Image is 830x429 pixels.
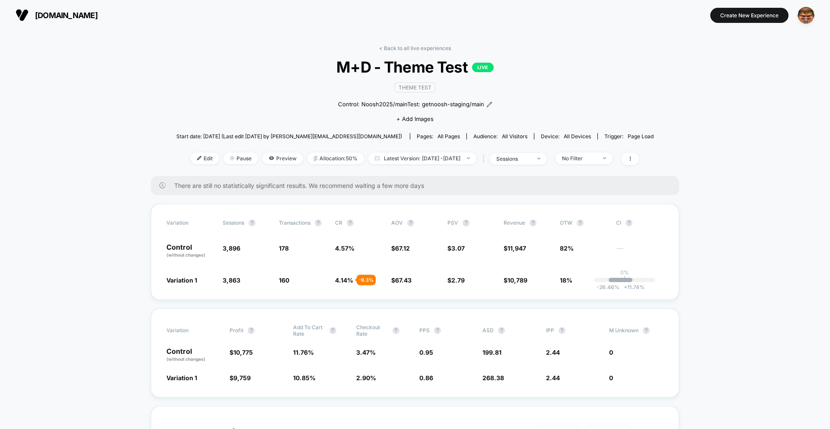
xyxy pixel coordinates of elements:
span: 18% [560,276,572,284]
span: 11.74 % [619,284,645,290]
span: Device: [534,133,597,140]
button: ? [347,219,354,226]
span: M+D - Theme Test [200,58,629,76]
span: Variation 1 [166,276,197,284]
span: $ [391,276,412,284]
span: $ [391,245,410,252]
div: sessions [496,156,531,162]
span: ASD [482,327,494,334]
button: ? [315,219,322,226]
span: Sessions [223,219,244,226]
span: CI [616,219,664,226]
span: Checkout Rate [356,324,388,337]
span: -26.46 % [597,284,619,290]
span: Variation [166,219,214,226]
img: calendar [375,156,380,160]
img: ppic [798,7,814,24]
button: ? [393,327,399,334]
span: 67.12 [395,245,410,252]
span: 199.81 [482,349,501,356]
div: No Filter [562,155,597,162]
img: end [537,158,540,159]
span: 10.85 % [293,374,316,381]
span: Latest Version: [DATE] - [DATE] [368,153,476,164]
span: + Add Images [396,115,434,122]
span: 11.76 % [293,349,314,356]
div: - 9.3 % [357,275,376,285]
span: CR [335,219,342,226]
span: 3,863 [223,276,240,284]
span: PSV [447,219,458,226]
button: ? [530,219,536,226]
span: 268.38 [482,374,504,381]
span: 178 [279,245,289,252]
span: M Unknown [609,327,638,334]
span: 160 [279,276,289,284]
span: (without changes) [166,252,205,257]
span: 11,947 [508,245,526,252]
span: Variation 1 [166,374,197,381]
span: Theme Test [395,83,435,92]
span: Pause [223,153,258,164]
button: ? [498,327,505,334]
div: Audience: [473,133,527,140]
span: All Visitors [502,133,527,140]
img: Visually logo [16,9,29,22]
span: + [624,284,627,290]
span: 0 [609,349,613,356]
span: all devices [564,133,591,140]
button: ? [434,327,441,334]
span: 0.86 [419,374,433,381]
button: ? [407,219,414,226]
span: 2.44 [546,349,560,356]
img: end [603,157,606,159]
span: OTW [560,219,607,226]
img: edit [197,156,201,160]
span: Variation [166,324,214,337]
span: 67.43 [395,276,412,284]
span: Preview [262,153,303,164]
span: $ [447,245,465,252]
span: $ [447,276,465,284]
span: 3.47 % [356,349,376,356]
button: ? [643,327,650,334]
span: Page Load [628,133,654,140]
span: 4.14 % [335,276,353,284]
span: [DOMAIN_NAME] [35,11,98,20]
span: Revenue [504,219,525,226]
span: Transactions [279,219,310,226]
p: Control [166,244,214,258]
span: Control: Noosh2025/mainTest: getnoosh-staging/main [338,100,484,109]
span: 2.79 [451,276,465,284]
span: $ [504,245,526,252]
a: < Back to all live experiences [379,45,451,51]
span: all pages [437,133,460,140]
span: 10,789 [508,276,527,284]
span: Profit [230,327,243,334]
span: $ [230,349,253,356]
span: $ [504,276,527,284]
span: Edit [191,153,219,164]
button: ? [248,327,255,334]
div: Trigger: [604,133,654,140]
span: 3,896 [223,245,240,252]
button: ? [626,219,632,226]
button: ? [329,327,336,334]
button: [DOMAIN_NAME] [13,8,100,22]
span: Allocation: 50% [307,153,364,164]
button: ? [577,219,584,226]
button: ? [559,327,565,334]
button: ? [463,219,469,226]
button: ? [249,219,255,226]
img: end [230,156,234,160]
span: 4.57 % [335,245,354,252]
span: (without changes) [166,356,205,362]
span: 3.07 [451,245,465,252]
span: 0 [609,374,613,381]
span: 0.95 [419,349,433,356]
span: $ [230,374,251,381]
span: 82% [560,245,574,252]
span: 10,775 [233,349,253,356]
span: 9,759 [233,374,251,381]
p: Control [166,348,221,362]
